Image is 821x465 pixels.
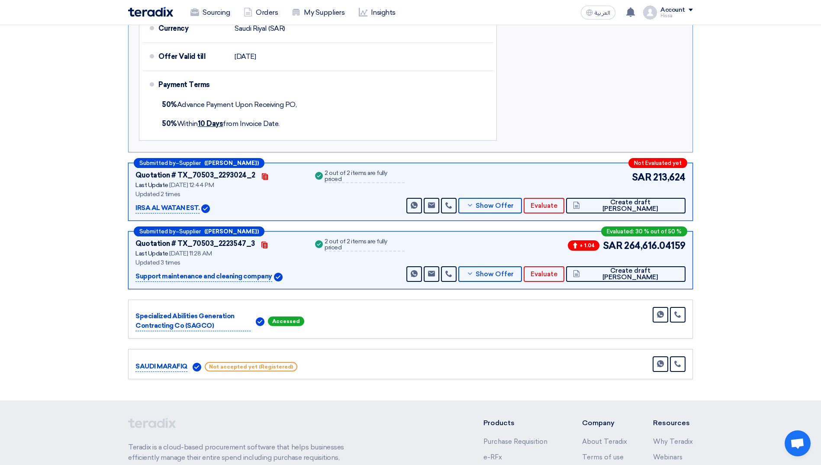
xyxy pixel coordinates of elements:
[595,10,610,16] span: العربية
[458,266,522,282] button: Show Offer
[352,3,402,22] a: Insights
[135,239,255,249] div: Quotation # TX_70503_2223547_3
[162,119,280,128] span: Within from Invoice Date.
[653,418,693,428] li: Resources
[158,18,228,39] div: Currency
[476,203,514,209] span: Show Offer
[531,271,557,278] span: Evaluate
[582,418,627,428] li: Company
[235,52,256,61] span: [DATE]
[483,438,547,446] a: Purchase Requisition
[162,100,177,109] strong: 50%
[135,250,168,257] span: Last Update
[632,170,652,184] span: SAR
[582,199,679,212] span: Create draft [PERSON_NAME]
[566,198,686,213] button: Create draft [PERSON_NAME]
[135,203,200,213] p: IRSA AL WATAN EST.
[274,273,283,281] img: Verified Account
[198,119,223,128] u: 10 Days
[785,430,811,456] a: Open chat
[139,160,176,166] span: Submitted by
[193,363,201,371] img: Verified Account
[643,6,657,19] img: profile_test.png
[135,190,303,199] div: Updated 2 times
[204,229,259,234] b: ([PERSON_NAME])
[235,20,285,37] div: Saudi Riyal (SAR)
[135,258,303,267] div: Updated 3 times
[134,158,264,168] div: –
[139,229,176,234] span: Submitted by
[201,204,210,213] img: Verified Account
[524,266,564,282] button: Evaluate
[581,6,615,19] button: العربية
[169,250,212,257] span: [DATE] 11:28 AM
[162,100,296,109] span: Advance Payment Upon Receiving PO,
[204,160,259,166] b: ([PERSON_NAME])
[634,160,682,166] span: Not Evaluated yet
[582,453,624,461] a: Terms of use
[285,3,351,22] a: My Suppliers
[325,239,405,252] div: 2 out of 2 items are fully priced
[179,160,201,166] span: Supplier
[483,418,557,428] li: Products
[476,271,514,278] span: Show Offer
[158,46,228,67] div: Offer Valid till
[325,170,405,183] div: 2 out of 2 items are fully priced
[458,198,522,213] button: Show Offer
[134,226,264,236] div: –
[135,271,272,282] p: Support maintenance and cleaning company
[601,226,687,236] div: Evaluated: 30 % out of 50 %
[531,203,557,209] span: Evaluate
[483,453,502,461] a: e-RFx
[162,119,177,128] strong: 50%
[660,6,685,14] div: Account
[582,268,679,281] span: Create draft [PERSON_NAME]
[653,170,686,184] span: 213,624
[184,3,237,22] a: Sourcing
[624,239,686,253] span: 264,616.04159
[524,198,564,213] button: Evaluate
[135,170,255,181] div: Quotation # TX_70503_2293024_2
[582,438,627,446] a: About Teradix
[566,266,686,282] button: Create draft [PERSON_NAME]
[135,311,251,331] p: Specialized Abilities Generation Contracting Co (SAGCO)
[179,229,201,234] span: Supplier
[660,13,693,18] div: Hissa
[268,316,304,326] span: Accessed
[205,362,297,371] span: Not accepted yet (Registered)
[568,240,599,251] span: + 1.04
[128,7,173,17] img: Teradix logo
[603,239,623,253] span: SAR
[256,317,264,326] img: Verified Account
[135,181,168,189] span: Last Update
[237,3,285,22] a: Orders
[169,181,214,189] span: [DATE] 12:44 PM
[158,74,483,95] div: Payment Terms
[653,453,683,461] a: Webinars
[135,362,187,372] p: SAUDI MARAFIQ
[653,438,693,446] a: Why Teradix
